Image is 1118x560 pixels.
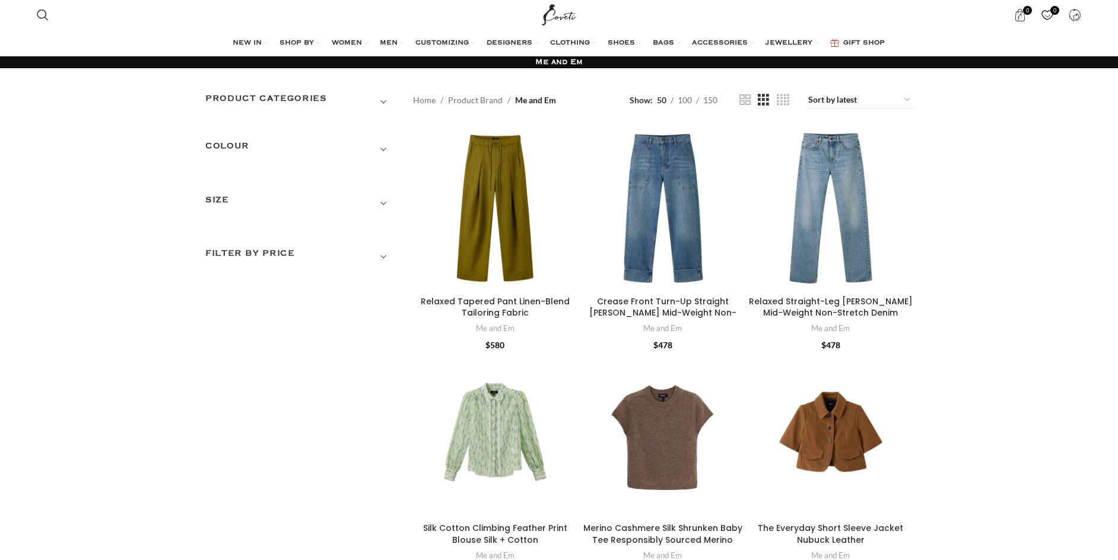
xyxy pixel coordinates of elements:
a: Crease Front Turn-Up Straight Jean Mid-Weight Non-Stretch Organic Denim [581,126,745,291]
span: SHOES [608,39,635,48]
span: GIFT SHOP [843,39,885,48]
bdi: 478 [821,340,840,350]
a: DESIGNERS [487,31,538,55]
div: My Wishlist [1036,3,1060,27]
span: DESIGNERS [487,39,532,48]
a: NEW IN [233,31,268,55]
span: BAGS [653,39,674,48]
a: MEN [380,31,404,55]
a: Me and Em [643,323,682,334]
bdi: 580 [485,340,504,350]
span: 0 [1023,6,1032,15]
a: 0 [1008,3,1033,27]
a: 0 [1036,3,1060,27]
span: CUSTOMIZING [415,39,469,48]
a: Merino Cashmere Silk Shrunken Baby Tee Responsibly Sourced Merino Wool with Cashmere + Silk [581,353,745,517]
span: SHOP BY [279,39,314,48]
span: CLOTHING [550,39,590,48]
span: WOMEN [332,39,362,48]
a: Relaxed Tapered Pant Linen-Blend Tailoring Fabric [421,295,570,319]
span: $ [821,340,826,350]
span: 0 [1050,6,1059,15]
a: Search [31,3,55,27]
a: Site logo [539,9,579,19]
a: The Everyday Short Sleeve Jacket Nubuck Leather [748,353,913,517]
a: Me and Em [811,323,850,334]
div: Main navigation [31,31,1087,55]
a: The Everyday Short Sleeve Jacket Nubuck Leather [758,522,903,546]
bdi: 478 [653,340,672,350]
span: $ [653,340,658,350]
span: MEN [380,39,398,48]
a: Silk Cotton Climbing Feather Print Blouse Silk + Cotton [423,522,567,546]
a: GIFT SHOP [830,31,885,55]
a: SHOP BY [279,31,320,55]
a: Crease Front Turn-Up Straight [PERSON_NAME] Mid-Weight Non-Stretch Organic Denim [589,295,736,330]
a: Me and Em [476,323,514,334]
a: SHOES [608,31,641,55]
a: WOMEN [332,31,368,55]
h3: COLOUR [205,139,395,160]
a: Silk Cotton Climbing Feather Print Blouse Silk + Cotton [413,353,577,517]
a: Relaxed Straight-Leg [PERSON_NAME] Mid-Weight Non-Stretch Denim [749,295,913,319]
a: CLOTHING [550,31,596,55]
h3: Product categories [205,92,395,112]
a: Merino Cashmere Silk Shrunken Baby Tee Responsibly Sourced Merino Wool with Cashmere + Silk [583,522,742,557]
a: CUSTOMIZING [415,31,475,55]
span: JEWELLERY [766,39,812,48]
span: $ [485,340,490,350]
a: Relaxed Straight-Leg Jean Mid-Weight Non-Stretch Denim [748,126,913,291]
h3: Filter by price [205,247,395,267]
h3: SIZE [205,193,395,214]
img: GiftBag [830,39,839,47]
span: ACCESSORIES [692,39,748,48]
a: BAGS [653,31,680,55]
span: NEW IN [233,39,262,48]
a: ACCESSORIES [692,31,754,55]
a: JEWELLERY [766,31,818,55]
a: Relaxed Tapered Pant Linen-Blend Tailoring Fabric [413,126,577,291]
